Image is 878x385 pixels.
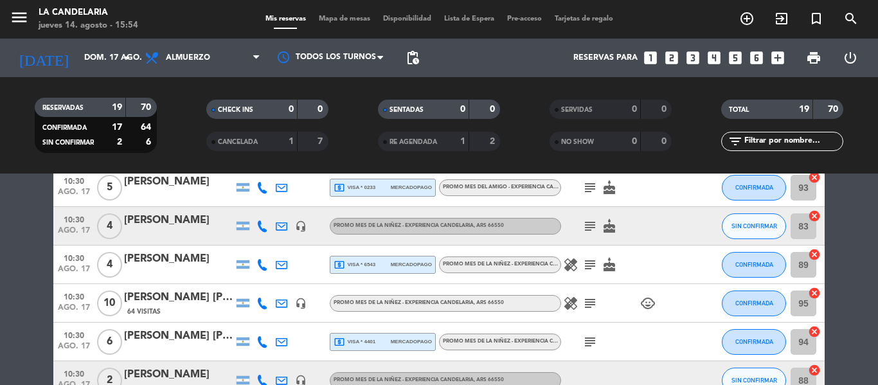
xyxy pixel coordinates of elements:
span: print [806,50,821,66]
span: SIN CONFIRMAR [42,139,94,146]
button: SIN CONFIRMAR [722,213,786,239]
strong: 0 [632,105,637,114]
span: 4 [97,213,122,239]
i: exit_to_app [774,11,789,26]
strong: 0 [661,105,669,114]
i: child_care [640,296,656,311]
button: menu [10,8,29,31]
strong: 70 [141,103,154,112]
button: CONFIRMADA [722,329,786,355]
strong: 0 [460,105,465,114]
span: mercadopago [391,183,432,192]
i: local_atm [334,336,345,348]
i: headset_mic [295,220,307,232]
strong: 64 [141,123,154,132]
i: power_settings_new [843,50,858,66]
i: subject [582,334,598,350]
span: SIN CONFIRMAR [731,222,777,229]
span: SENTADAS [390,107,424,113]
span: CONFIRMADA [735,261,773,268]
i: looks_one [642,49,659,66]
span: mercadopago [391,260,432,269]
div: [PERSON_NAME] [PERSON_NAME] [124,289,233,306]
i: add_box [769,49,786,66]
i: headset_mic [295,298,307,309]
i: subject [582,257,598,273]
strong: 19 [799,105,809,114]
span: Tarjetas de regalo [548,15,620,22]
span: Disponibilidad [377,15,438,22]
span: visa * 4401 [334,336,375,348]
span: ago. 17 [58,303,90,318]
strong: 0 [661,137,669,146]
span: PROMO MES DE LA NIÑEZ - EXPERIENCIA CANDELARIA [334,377,504,382]
span: , ARS 66550 [474,377,504,382]
span: PROMO MES DEL AMIGO - EXPERIENCIA CANDELARIA [443,184,580,190]
strong: 17 [112,123,122,132]
span: , ARS 66550 [474,300,504,305]
div: LOG OUT [832,39,868,77]
span: 64 Visitas [127,307,161,317]
i: looks_3 [685,49,701,66]
span: CONFIRMADA [735,184,773,191]
strong: 2 [117,138,122,147]
i: looks_4 [706,49,722,66]
span: , ARS 66550 [474,223,504,228]
span: ago. 17 [58,342,90,357]
i: healing [563,296,578,311]
i: subject [582,219,598,234]
div: jueves 14. agosto - 15:54 [39,19,138,32]
i: filter_list [728,134,743,149]
span: CHECK INS [218,107,253,113]
span: Mis reservas [259,15,312,22]
span: 4 [97,252,122,278]
span: CONFIRMADA [735,300,773,307]
i: local_atm [334,259,345,271]
span: Reservas para [573,53,638,62]
button: CONFIRMADA [722,252,786,278]
i: cancel [808,248,821,261]
span: CONFIRMADA [735,338,773,345]
i: cancel [808,287,821,300]
i: cancel [808,210,821,222]
span: 10:30 [58,289,90,303]
span: RESERVADAS [42,105,84,111]
input: Filtrar por nombre... [743,134,843,148]
div: [PERSON_NAME] [124,251,233,267]
i: cancel [808,364,821,377]
i: subject [582,180,598,195]
span: Almuerzo [166,53,210,62]
i: looks_two [663,49,680,66]
i: cancel [808,171,821,184]
span: Mapa de mesas [312,15,377,22]
i: cake [602,257,617,273]
span: PROMO MES DE LA NIÑEZ - EXPERIENCIA CANDELARIA [334,223,504,228]
div: [PERSON_NAME] [124,366,233,383]
strong: 70 [828,105,841,114]
div: [PERSON_NAME] [124,174,233,190]
div: [PERSON_NAME] [PERSON_NAME] [124,328,233,345]
span: PROMO MES DE LA NIÑEZ - EXPERIENCIA CANDELARIA [334,300,504,305]
span: 10:30 [58,211,90,226]
span: NO SHOW [561,139,594,145]
i: arrow_drop_down [120,50,135,66]
span: TOTAL [729,107,749,113]
button: CONFIRMADA [722,175,786,201]
span: ago. 17 [58,265,90,280]
span: 10:30 [58,173,90,188]
span: PROMO MES DE LA NIÑEZ - EXPERIENCIA CANDELARIA [443,339,583,344]
div: LA CANDELARIA [39,6,138,19]
i: local_atm [334,182,345,193]
span: Lista de Espera [438,15,501,22]
i: looks_6 [748,49,765,66]
span: ago. 17 [58,226,90,241]
strong: 1 [460,137,465,146]
span: CONFIRMADA [42,125,87,131]
i: add_circle_outline [739,11,755,26]
i: turned_in_not [809,11,824,26]
i: search [843,11,859,26]
i: cancel [808,325,821,338]
strong: 0 [318,105,325,114]
i: looks_5 [727,49,744,66]
span: 10:30 [58,366,90,381]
